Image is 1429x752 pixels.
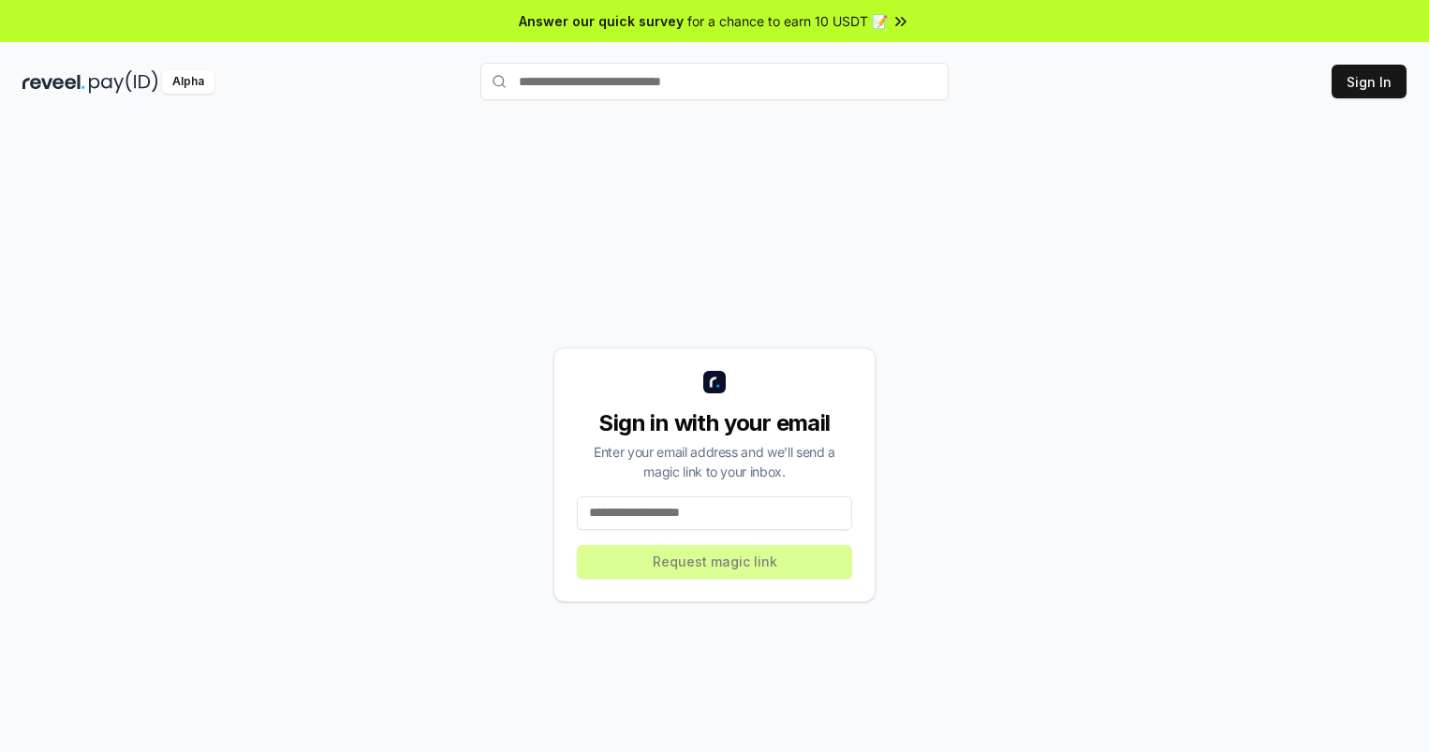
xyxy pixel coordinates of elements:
span: for a chance to earn 10 USDT 📝 [687,11,888,31]
img: pay_id [89,70,158,94]
div: Alpha [162,70,214,94]
span: Answer our quick survey [519,11,684,31]
button: Sign In [1332,65,1407,98]
div: Enter your email address and we’ll send a magic link to your inbox. [577,442,852,481]
img: logo_small [703,371,726,393]
img: reveel_dark [22,70,85,94]
div: Sign in with your email [577,408,852,438]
